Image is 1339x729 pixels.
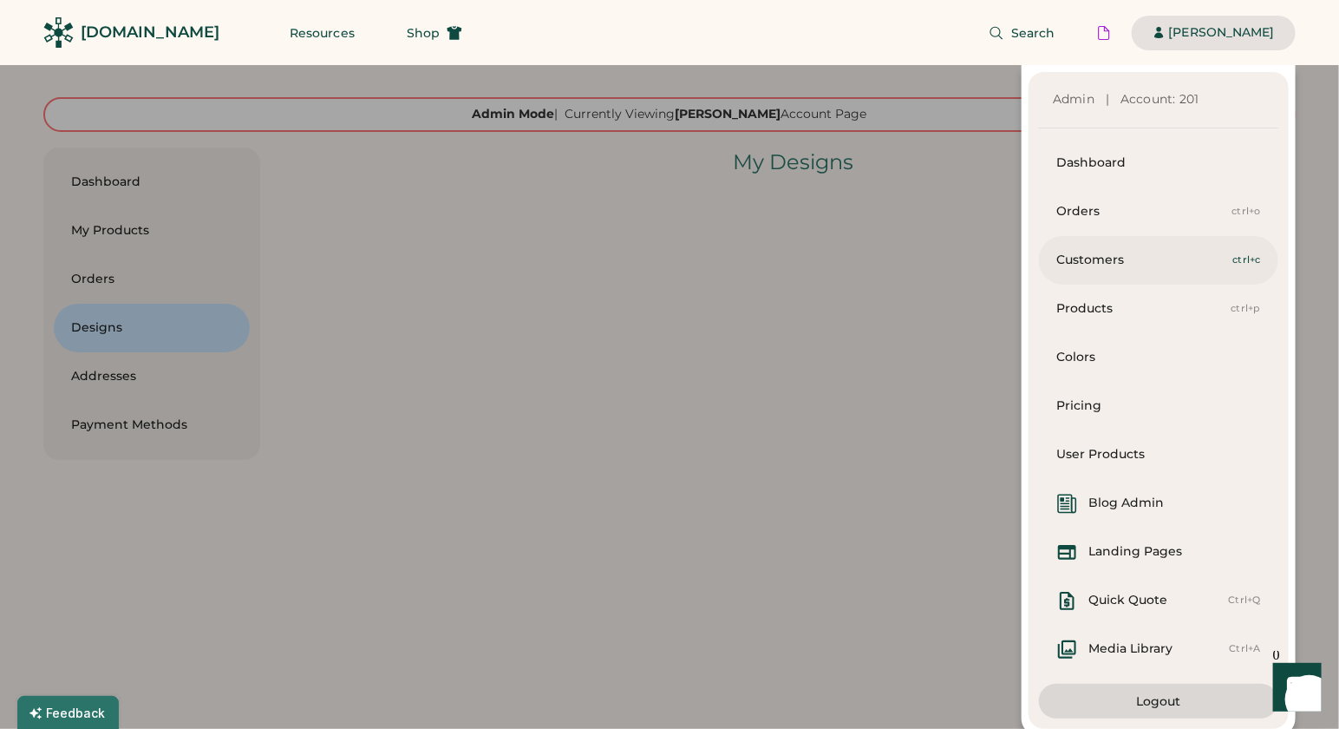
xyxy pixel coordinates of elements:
[1056,252,1233,269] div: Customers
[1056,154,1261,172] div: Dashboard
[1088,592,1167,609] div: Quick Quote
[1231,302,1262,316] div: ctrl+p
[1230,642,1262,656] div: Ctrl+A
[1169,24,1275,42] div: [PERSON_NAME]
[1088,543,1182,561] div: Landing Pages
[968,16,1076,50] button: Search
[407,27,440,39] span: Shop
[1233,253,1262,267] div: ctrl+c
[1053,91,1264,108] div: Admin | Account: 201
[1232,205,1262,219] div: ctrl+o
[1011,27,1055,39] span: Search
[1039,684,1278,719] button: Logout
[43,17,74,48] img: Rendered Logo - Screens
[386,16,483,50] button: Shop
[1088,495,1164,512] div: Blog Admin
[81,22,219,43] div: [DOMAIN_NAME]
[1088,640,1172,658] div: Media Library
[1056,300,1231,318] div: Products
[1056,349,1261,366] div: Colors
[269,16,376,50] button: Resources
[1056,397,1261,415] div: Pricing
[1056,203,1232,220] div: Orders
[1229,594,1262,607] div: Ctrl+Q
[1257,651,1331,726] iframe: Front Chat
[1056,446,1261,463] div: User Products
